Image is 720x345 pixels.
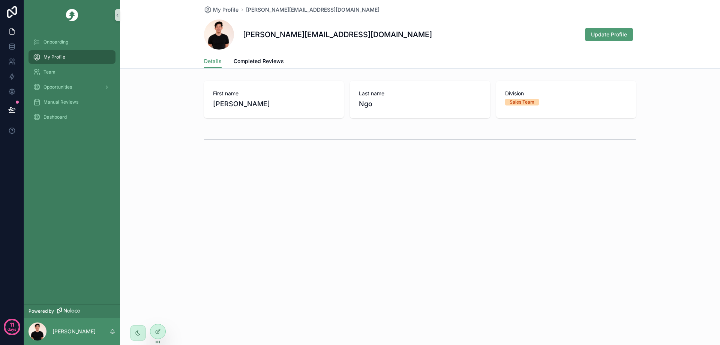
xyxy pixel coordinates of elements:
h1: [PERSON_NAME][EMAIL_ADDRESS][DOMAIN_NAME] [243,29,432,40]
span: Team [43,69,55,75]
span: Completed Reviews [234,57,284,65]
a: Manual Reviews [28,95,115,109]
a: Onboarding [28,35,115,49]
a: Completed Reviews [234,54,284,69]
span: Ngo [359,99,481,109]
span: [PERSON_NAME] [213,99,335,109]
p: [PERSON_NAME] [52,328,96,335]
span: My Profile [43,54,65,60]
span: My Profile [213,6,238,14]
a: Powered by [24,304,120,318]
a: Details [204,54,222,69]
span: Powered by [28,308,54,314]
span: Manual Reviews [43,99,78,105]
div: Sales Team [510,99,534,105]
span: Update Profile [591,31,627,38]
span: Details [204,57,222,65]
a: Dashboard [28,110,115,124]
div: scrollable content [24,30,120,134]
a: My Profile [28,50,115,64]
span: Division [505,90,627,97]
p: 11 [10,321,14,328]
img: App logo [66,9,78,21]
button: Update Profile [585,28,633,41]
span: Opportunities [43,84,72,90]
span: Last name [359,90,481,97]
span: Onboarding [43,39,68,45]
a: [PERSON_NAME][EMAIL_ADDRESS][DOMAIN_NAME] [246,6,379,14]
span: First name [213,90,335,97]
a: Team [28,65,115,79]
p: days [7,324,16,334]
span: Dashboard [43,114,67,120]
a: Opportunities [28,80,115,94]
a: My Profile [204,6,238,14]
